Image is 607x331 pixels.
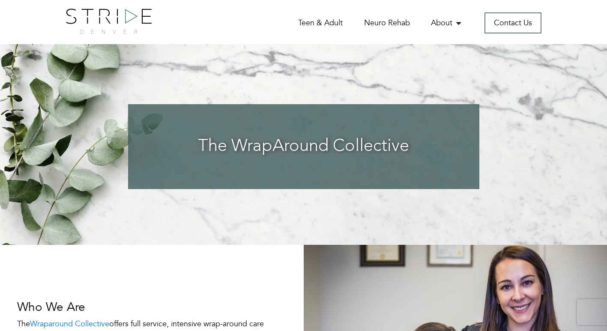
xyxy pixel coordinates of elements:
a: Wraparound Collective [30,319,109,329]
h3: Who We Are [17,300,287,315]
a: Neuro Rehab [364,18,410,28]
img: logo.png [66,9,152,34]
a: Teen & Adult [298,18,343,28]
h3: The WrapAround Collective [145,136,462,157]
a: Contact Us [484,12,541,33]
a: About [431,18,463,28]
